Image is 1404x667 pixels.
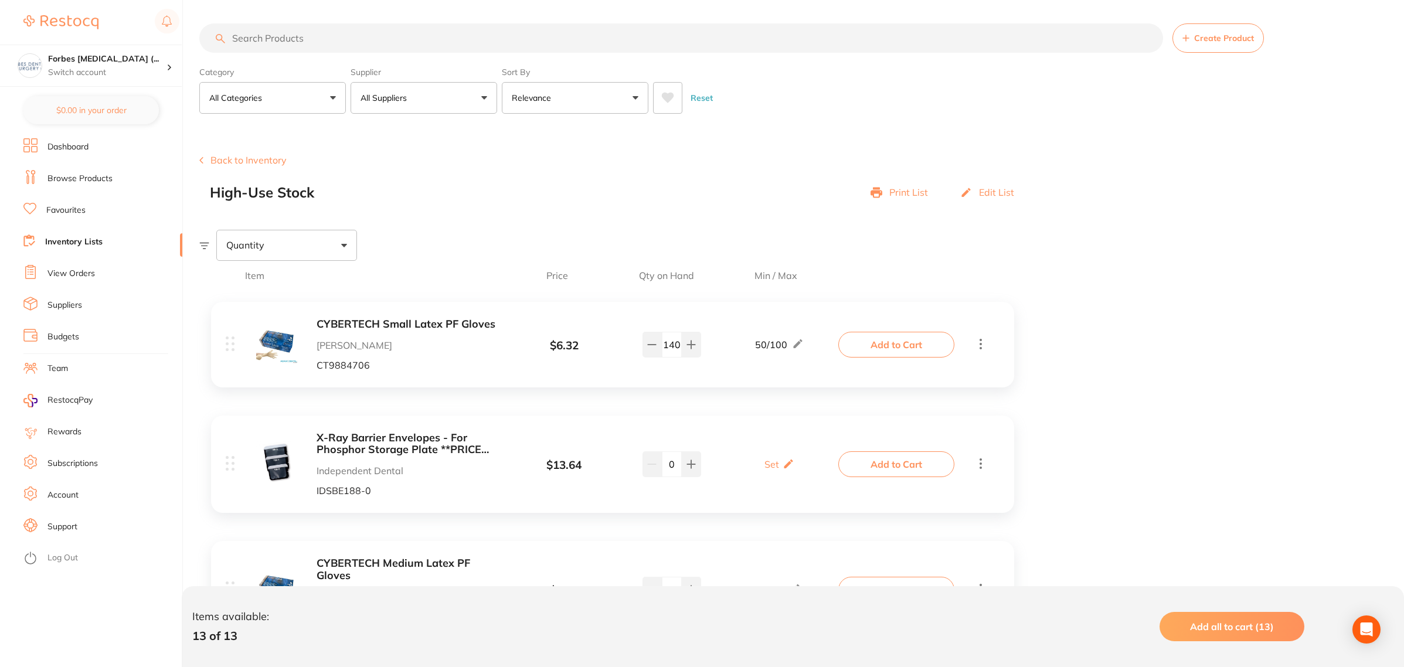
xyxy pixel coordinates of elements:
[47,141,89,153] a: Dashboard
[351,67,497,77] label: Supplier
[1194,33,1254,43] span: Create Product
[687,82,716,114] button: Reset
[889,187,928,198] p: Print List
[23,394,93,407] a: RestocqPay
[226,240,264,250] span: Quantity
[256,567,298,608] img: NDcwNy5qcGc
[47,268,95,280] a: View Orders
[1172,23,1264,53] button: Create Product
[199,155,287,165] button: Back to Inventory
[211,416,1014,513] div: X-Ray Barrier Envelopes - For Phosphor Storage Plate **PRICE DROP** BUY 5 GET 1 FREE ** Independe...
[1352,615,1381,644] div: Open Intercom Messenger
[755,338,804,352] div: 50 / 100
[317,360,502,370] p: CT9884706
[23,394,38,407] img: RestocqPay
[245,270,495,281] span: Item
[46,205,86,216] a: Favourites
[764,459,779,469] p: Set
[979,187,1014,198] p: Edit List
[47,458,98,469] a: Subscriptions
[256,441,298,483] img: ZHRoPTE5MjA
[47,300,82,311] a: Suppliers
[317,318,502,331] button: CYBERTECH Small Latex PF Gloves
[47,394,93,406] span: RestocqPay
[838,451,954,477] button: Add to Cart
[47,552,78,564] a: Log Out
[838,332,954,358] button: Add to Cart
[361,92,412,104] p: All Suppliers
[23,96,159,124] button: $0.00 in your order
[199,23,1163,53] input: Search Products
[317,340,502,350] p: [PERSON_NAME]
[317,557,502,581] button: CYBERTECH Medium Latex PF Gloves
[713,270,838,281] span: Min / Max
[495,270,620,281] span: Price
[317,485,502,496] p: IDSBE188-0
[256,322,298,363] img: NDcwNi5qcGc
[192,629,269,642] p: 13 of 13
[620,270,713,281] span: Qty on Hand
[502,459,625,472] div: $ 13.64
[23,9,98,36] a: Restocq Logo
[23,15,98,29] img: Restocq Logo
[1190,621,1274,632] span: Add all to cart (13)
[317,465,502,476] p: Independent Dental
[209,92,267,104] p: All Categories
[1160,612,1304,641] button: Add all to cart (13)
[838,577,954,603] button: Add to Cart
[211,302,1014,387] div: CYBERTECH Small Latex PF Gloves [PERSON_NAME] CT9884706 $6.32 50/100Add to Cart
[512,92,556,104] p: Relevance
[211,541,1014,638] div: CYBERTECH Medium Latex PF Gloves [PERSON_NAME] CT9884707 $6.32 40/80Add to Cart
[502,67,648,77] label: Sort By
[48,67,166,79] p: Switch account
[23,549,179,568] button: Log Out
[199,82,346,114] button: All Categories
[47,173,113,185] a: Browse Products
[210,185,314,201] h2: High-Use Stock
[502,82,648,114] button: Relevance
[502,339,625,352] div: $ 6.32
[502,584,625,597] div: $ 6.32
[47,426,81,438] a: Rewards
[47,489,79,501] a: Account
[47,331,79,343] a: Budgets
[199,67,346,77] label: Category
[18,54,42,77] img: Forbes Dental Surgery (DentalTown 6)
[47,363,68,375] a: Team
[351,82,497,114] button: All Suppliers
[758,583,801,597] div: 40 / 80
[48,53,166,65] h4: Forbes Dental Surgery (DentalTown 6)
[317,432,502,456] button: X-Ray Barrier Envelopes - For Phosphor Storage Plate **PRICE DROP** BUY 5 GET 1 FREE **
[192,611,269,623] p: Items available:
[47,521,77,533] a: Support
[45,236,103,248] a: Inventory Lists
